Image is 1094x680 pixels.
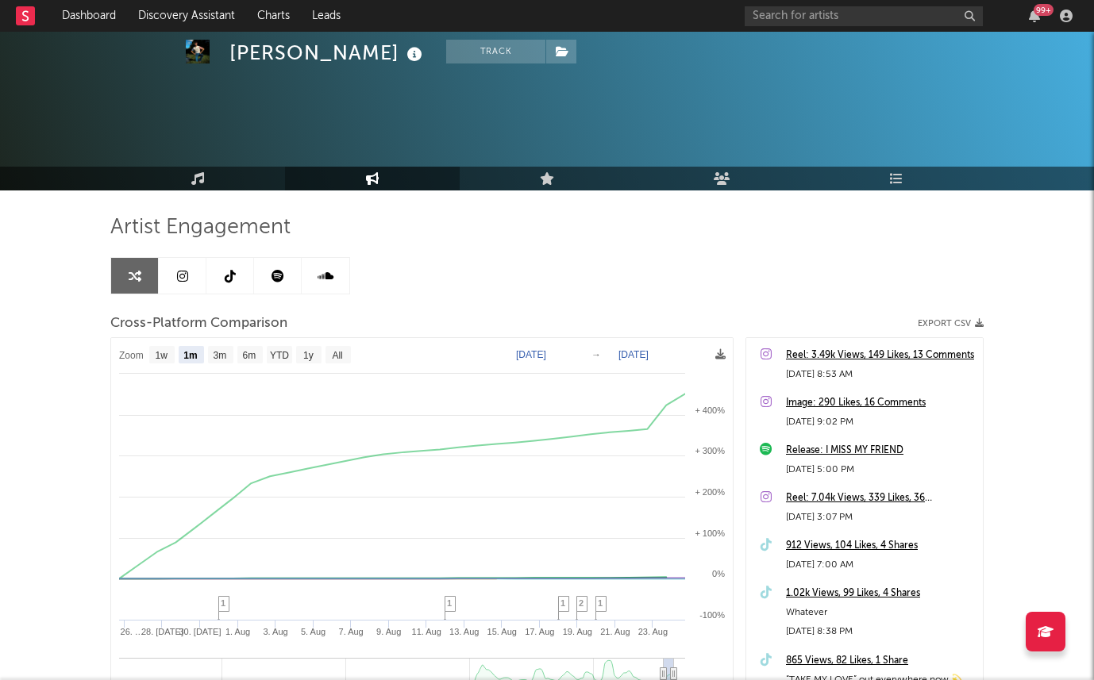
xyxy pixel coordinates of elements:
text: 1w [156,350,168,361]
text: 1. Aug [225,627,250,636]
button: Export CSV [918,319,984,328]
div: [PERSON_NAME] [229,40,426,66]
text: 23. Aug [638,627,668,636]
text: Zoom [119,350,144,361]
text: 21. Aug [600,627,630,636]
div: Whatever [786,603,975,622]
text: 28. [DATE] [141,627,183,636]
span: 2 [579,598,584,608]
div: [DATE] 8:53 AM [786,365,975,384]
a: 912 Views, 104 Likes, 4 Shares [786,536,975,555]
text: 5. Aug [301,627,326,636]
button: 99+ [1029,10,1040,22]
text: -100% [699,610,725,620]
text: 17. Aug [525,627,554,636]
a: Reel: 3.49k Views, 149 Likes, 13 Comments [786,346,975,365]
a: Release: I MISS MY FRIEND [786,441,975,460]
a: 865 Views, 82 Likes, 1 Share [786,651,975,670]
a: Reel: 7.04k Views, 339 Likes, 36 Comments [786,489,975,508]
div: [DATE] 5:00 PM [786,460,975,479]
a: 1.02k Views, 99 Likes, 4 Shares [786,584,975,603]
span: 1 [447,598,452,608]
div: [DATE] 7:00 AM [786,555,975,574]
text: All [332,350,342,361]
button: Track [446,40,545,63]
div: [DATE] 3:07 PM [786,508,975,527]
text: + 200% [695,487,725,497]
span: 1 [221,598,225,608]
div: 99 + [1034,4,1054,16]
text: YTD [270,350,289,361]
text: 0% [712,569,725,578]
text: → [591,349,601,360]
text: 30. [DATE] [179,627,221,636]
text: 7. Aug [339,627,364,636]
input: Search for artists [745,6,983,26]
span: Cross-Platform Comparison [110,314,287,333]
text: 9. Aug [376,627,401,636]
text: 3. Aug [263,627,287,636]
div: [DATE] 9:02 PM [786,413,975,432]
span: Artist Engagement [110,218,291,237]
span: 1 [598,598,603,608]
div: [DATE] 8:38 PM [786,622,975,641]
text: [DATE] [618,349,649,360]
text: 15. Aug [487,627,517,636]
text: 3m [214,350,227,361]
a: Image: 290 Likes, 16 Comments [786,394,975,413]
text: 6m [243,350,256,361]
text: + 400% [695,405,725,415]
text: 1m [183,350,197,361]
text: 13. Aug [449,627,479,636]
text: 1y [303,350,314,361]
text: + 300% [695,446,725,455]
span: 1 [560,598,565,608]
text: [DATE] [516,349,546,360]
text: 11. Aug [412,627,441,636]
text: 26. … [121,627,144,636]
text: 19. Aug [563,627,592,636]
text: + 100% [695,528,725,538]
